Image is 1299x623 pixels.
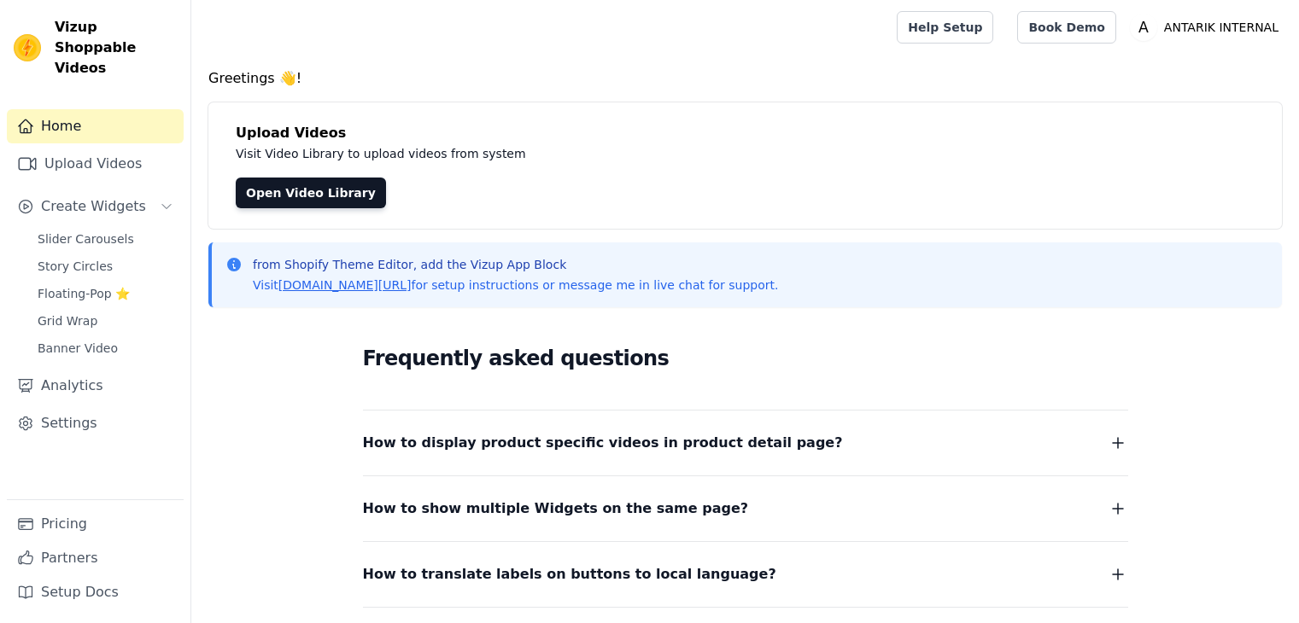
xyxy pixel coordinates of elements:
[27,336,184,360] a: Banner Video
[363,497,749,521] span: How to show multiple Widgets on the same page?
[7,147,184,181] a: Upload Videos
[1017,11,1115,44] a: Book Demo
[7,189,184,224] button: Create Widgets
[14,34,41,61] img: Vizup
[1138,19,1149,36] text: A
[208,68,1282,89] h4: Greetings 👋!
[363,562,1128,586] button: How to translate labels on buttons to local language?
[7,406,184,440] a: Settings
[27,227,184,251] a: Slider Carousels
[7,109,184,143] a: Home
[55,17,177,79] span: Vizup Shoppable Videos
[27,282,184,306] a: Floating-Pop ⭐
[253,277,778,294] p: Visit for setup instructions or message me in live chat for support.
[41,196,146,217] span: Create Widgets
[38,312,97,329] span: Grid Wrap
[236,123,1255,143] h4: Upload Videos
[363,431,1128,455] button: How to display product specific videos in product detail page?
[27,309,184,333] a: Grid Wrap
[363,431,843,455] span: How to display product specific videos in product detail page?
[7,507,184,541] a: Pricing
[38,258,113,275] span: Story Circles
[7,369,184,403] a: Analytics
[27,254,184,278] a: Story Circles
[38,285,130,302] span: Floating-Pop ⭐
[253,256,778,273] p: from Shopify Theme Editor, add the Vizup App Block
[236,178,386,208] a: Open Video Library
[38,340,118,357] span: Banner Video
[363,341,1128,376] h2: Frequently asked questions
[7,575,184,609] a: Setup Docs
[1157,12,1285,43] p: ANTARIK INTERNAL
[363,562,776,586] span: How to translate labels on buttons to local language?
[7,541,184,575] a: Partners
[38,230,134,247] span: Slider Carousels
[278,278,412,292] a: [DOMAIN_NAME][URL]
[1130,12,1285,43] button: A ANTARIK INTERNAL
[236,143,1001,164] p: Visit Video Library to upload videos from system
[897,11,993,44] a: Help Setup
[363,497,1128,521] button: How to show multiple Widgets on the same page?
